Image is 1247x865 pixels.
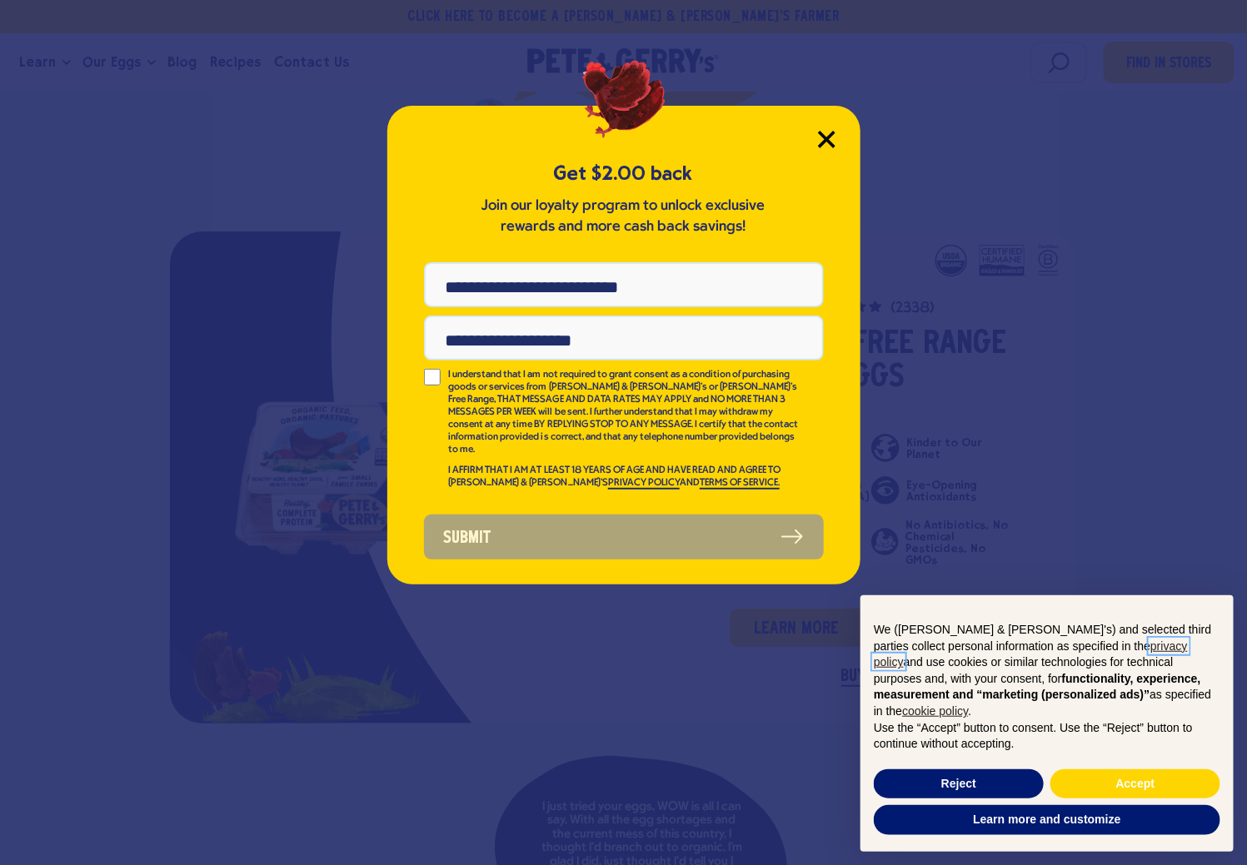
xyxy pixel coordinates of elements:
p: I AFFIRM THAT I AM AT LEAST 18 YEARS OF AGE AND HAVE READ AND AGREE TO [PERSON_NAME] & [PERSON_NA... [449,465,801,490]
p: Use the “Accept” button to consent. Use the “Reject” button to continue without accepting. [874,720,1220,753]
a: TERMS OF SERVICE. [700,478,780,490]
input: I understand that I am not required to grant consent as a condition of purchasing goods or servic... [424,369,441,385]
a: privacy policy [874,639,1188,669]
p: Join our loyalty program to unlock exclusive rewards and more cash back savings! [478,196,770,237]
a: PRIVACY POLICY [608,478,680,490]
div: Notice [847,582,1247,865]
a: cookie policy [902,704,968,718]
button: Submit [424,515,824,559]
h5: Get $2.00 back [424,160,824,187]
button: Accept [1050,769,1220,799]
p: I understand that I am not required to grant consent as a condition of purchasing goods or servic... [449,369,801,456]
button: Reject [874,769,1044,799]
p: We ([PERSON_NAME] & [PERSON_NAME]'s) and selected third parties collect personal information as s... [874,622,1220,720]
button: Close Modal [818,131,835,148]
button: Learn more and customize [874,805,1220,835]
